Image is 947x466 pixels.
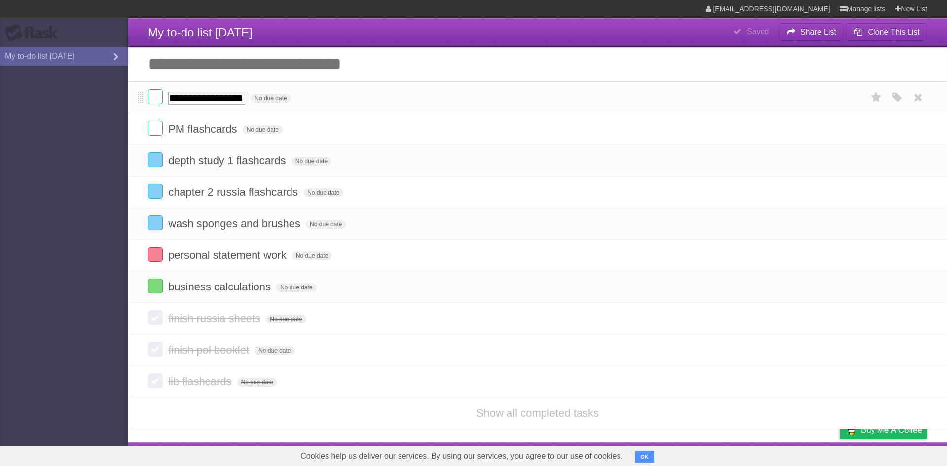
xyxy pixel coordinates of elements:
[168,123,239,135] span: PM flashcards
[148,152,163,167] label: Done
[148,310,163,325] label: Done
[251,94,291,103] span: No due date
[168,344,252,356] span: finish pol booklet
[779,23,844,41] button: Share List
[306,220,346,229] span: No due date
[148,184,163,199] label: Done
[291,446,633,466] span: Cookies help us deliver our services. By using our services, you agree to our use of cookies.
[867,89,886,106] label: Star task
[303,188,343,197] span: No due date
[709,445,729,464] a: About
[168,249,289,261] span: personal statement work
[801,28,836,36] b: Share List
[635,451,654,463] button: OK
[148,215,163,230] label: Done
[861,422,922,439] span: Buy me a coffee
[5,24,64,42] div: Flask
[266,315,306,323] span: No due date
[476,407,599,419] a: Show all completed tasks
[865,445,927,464] a: Suggest a feature
[148,373,163,388] label: Done
[148,342,163,357] label: Done
[741,445,781,464] a: Developers
[827,445,853,464] a: Privacy
[148,121,163,136] label: Done
[243,125,283,134] span: No due date
[148,247,163,262] label: Done
[168,217,303,230] span: wash sponges and brushes
[291,157,331,166] span: No due date
[168,281,273,293] span: business calculations
[292,251,332,260] span: No due date
[747,27,769,36] b: Saved
[276,283,316,292] span: No due date
[168,375,234,388] span: lib flashcards
[168,312,263,324] span: finish russia sheets
[148,26,253,39] span: My to-do list [DATE]
[845,422,858,438] img: Buy me a coffee
[846,23,927,41] button: Clone This List
[255,346,294,355] span: No due date
[237,378,277,387] span: No due date
[868,28,920,36] b: Clone This List
[168,186,300,198] span: chapter 2 russia flashcards
[840,421,927,439] a: Buy me a coffee
[148,89,163,104] label: Done
[794,445,815,464] a: Terms
[148,279,163,293] label: Done
[168,154,288,167] span: depth study 1 flashcards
